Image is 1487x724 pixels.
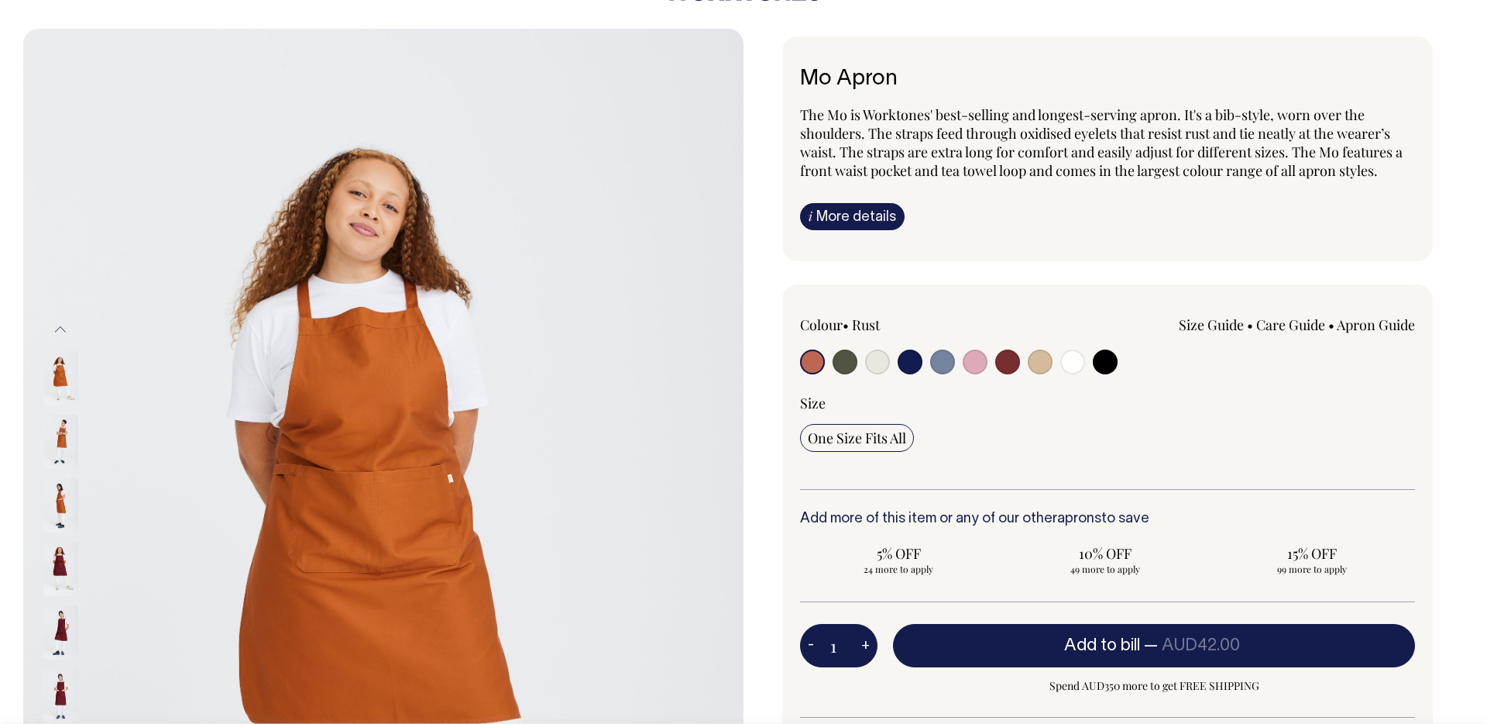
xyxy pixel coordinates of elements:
[808,429,906,447] span: One Size Fits All
[1247,315,1253,334] span: •
[43,351,78,405] img: rust
[1213,540,1410,580] input: 15% OFF 99 more to apply
[800,203,905,230] a: iMore details
[843,315,849,334] span: •
[800,630,822,661] button: -
[853,630,877,661] button: +
[800,105,1403,180] span: The Mo is Worktones' best-selling and longest-serving apron. It's a bib-style, worn over the shou...
[1221,544,1403,563] span: 15% OFF
[1328,315,1334,334] span: •
[800,540,998,580] input: 5% OFF 24 more to apply
[893,624,1415,667] button: Add to bill —AUD42.00
[1064,638,1140,653] span: Add to bill
[800,315,1046,334] div: Colour
[43,542,78,596] img: burgundy
[1221,563,1403,575] span: 99 more to apply
[1256,315,1325,334] a: Care Guide
[1015,544,1197,563] span: 10% OFF
[1179,315,1244,334] a: Size Guide
[808,544,990,563] span: 5% OFF
[808,563,990,575] span: 24 more to apply
[800,67,1415,91] h1: Mo Apron
[1007,540,1204,580] input: 10% OFF 49 more to apply
[43,415,78,469] img: rust
[49,312,72,347] button: Previous
[893,677,1415,695] span: Spend AUD350 more to get FREE SHIPPING
[809,208,812,224] span: i
[852,315,880,334] label: Rust
[1057,512,1101,526] a: aprons
[800,394,1415,412] div: Size
[800,424,914,452] input: One Size Fits All
[800,512,1415,527] h6: Add more of this item or any of our other to save
[1144,638,1244,653] span: —
[43,669,78,723] img: burgundy
[43,605,78,660] img: burgundy
[1337,315,1415,334] a: Apron Guide
[43,478,78,533] img: rust
[1015,563,1197,575] span: 49 more to apply
[1162,638,1240,653] span: AUD42.00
